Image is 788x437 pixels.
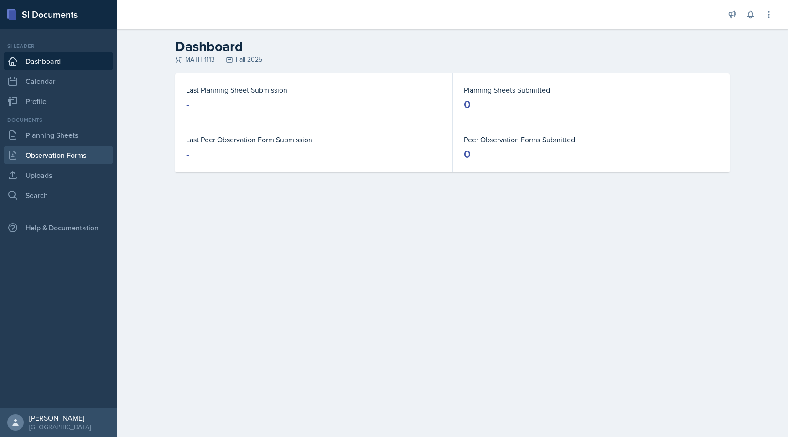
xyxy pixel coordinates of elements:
a: Calendar [4,72,113,90]
a: Profile [4,92,113,110]
dt: Last Planning Sheet Submission [186,84,441,95]
h2: Dashboard [175,38,730,55]
div: Help & Documentation [4,218,113,237]
a: Uploads [4,166,113,184]
a: Observation Forms [4,146,113,164]
div: 0 [464,147,471,161]
a: Search [4,186,113,204]
div: Documents [4,116,113,124]
div: [GEOGRAPHIC_DATA] [29,422,91,432]
dt: Last Peer Observation Form Submission [186,134,441,145]
a: Planning Sheets [4,126,113,144]
div: [PERSON_NAME] [29,413,91,422]
div: Si leader [4,42,113,50]
div: - [186,147,189,161]
div: MATH 1113 Fall 2025 [175,55,730,64]
a: Dashboard [4,52,113,70]
div: - [186,97,189,112]
dt: Peer Observation Forms Submitted [464,134,719,145]
dt: Planning Sheets Submitted [464,84,719,95]
div: 0 [464,97,471,112]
